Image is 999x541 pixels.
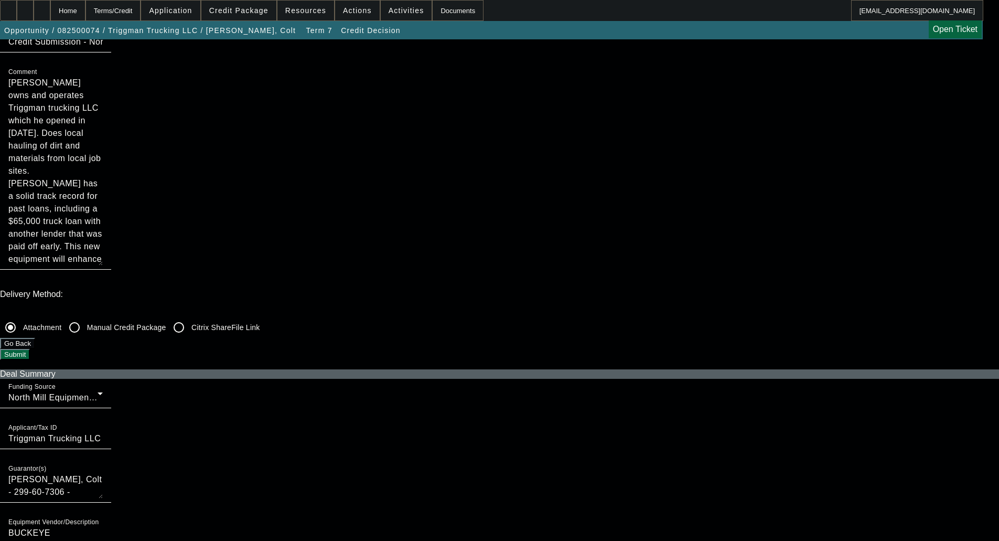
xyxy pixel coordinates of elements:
[389,6,424,15] span: Activities
[306,26,332,35] span: Term 7
[8,425,57,431] mat-label: Applicant/Tax ID
[341,26,401,35] span: Credit Decision
[4,26,296,35] span: Opportunity / 082500074 / Triggman Trucking LLC / [PERSON_NAME], Colt
[929,20,982,38] a: Open Ticket
[8,384,56,390] mat-label: Funding Source
[21,322,61,333] label: Attachment
[8,519,99,526] mat-label: Equipment Vendor/Description
[85,322,166,333] label: Manual Credit Package
[343,6,372,15] span: Actions
[277,1,334,20] button: Resources
[189,322,260,333] label: Citrix ShareFile Link
[8,393,145,402] span: North Mill Equipment Finance LLC
[8,465,47,472] mat-label: Guarantor(s)
[8,69,37,76] mat-label: Comment
[303,21,336,40] button: Term 7
[201,1,276,20] button: Credit Package
[285,6,326,15] span: Resources
[338,21,403,40] button: Credit Decision
[149,6,192,15] span: Application
[209,6,268,15] span: Credit Package
[141,1,200,20] button: Application
[335,1,380,20] button: Actions
[381,1,432,20] button: Activities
